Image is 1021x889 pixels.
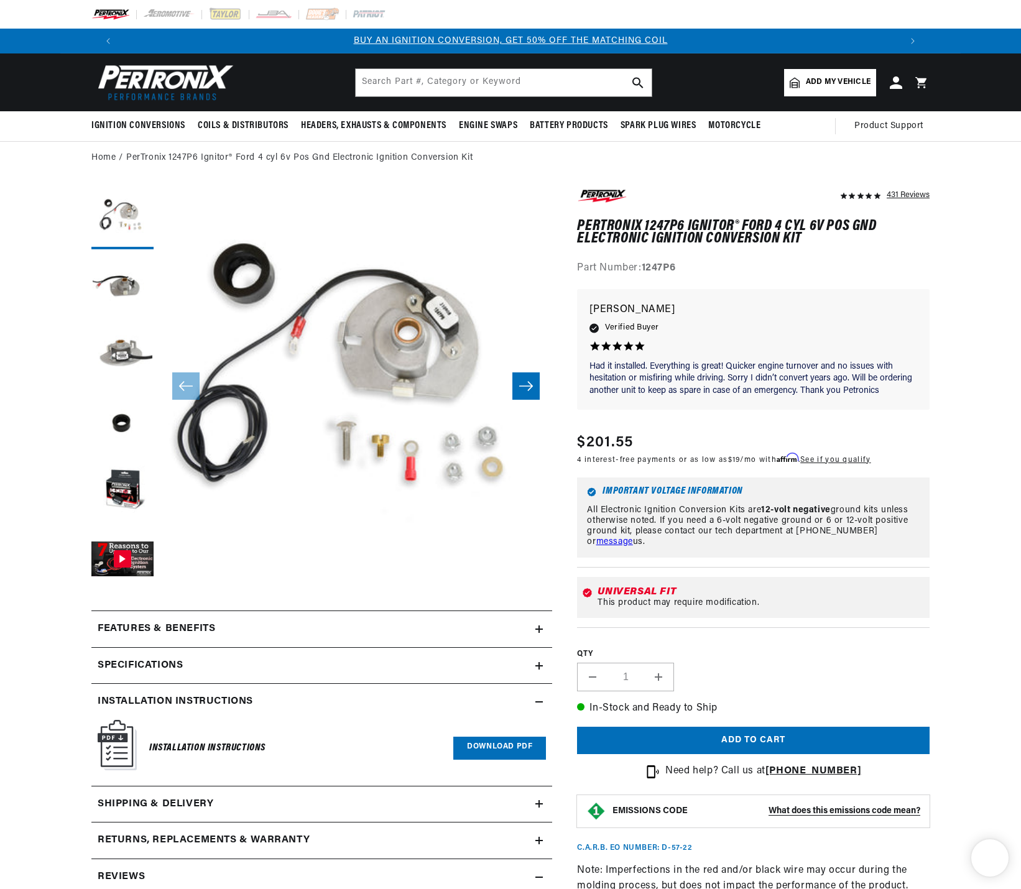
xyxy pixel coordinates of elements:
[761,505,831,515] strong: 12-volt negative
[91,151,930,165] nav: breadcrumbs
[91,684,552,720] summary: Installation instructions
[586,801,606,821] img: Emissions code
[612,806,920,817] button: EMISSIONS CODEWhat does this emissions code mean?
[665,763,861,780] p: Need help? Call us at
[198,119,289,132] span: Coils & Distributors
[577,431,633,454] span: $201.55
[91,611,552,647] summary: Features & Benefits
[806,76,871,88] span: Add my vehicle
[91,324,154,386] button: Load image 3 in gallery view
[621,119,696,132] span: Spark Plug Wires
[589,361,917,397] p: Had it installed. Everything is great! Quicker engine turnover and no issues with hesitation or m...
[587,487,920,497] h6: Important Voltage Information
[121,34,900,48] div: 1 of 3
[91,822,552,859] summary: Returns, Replacements & Warranty
[91,786,552,822] summary: Shipping & Delivery
[149,740,266,757] h6: Installation Instructions
[453,737,546,760] a: Download PDF
[854,111,930,141] summary: Product Support
[728,456,741,464] span: $19
[900,29,925,53] button: Translation missing: en.sections.announcements.next_announcement
[295,111,453,140] summary: Headers, Exhausts & Components
[98,720,137,770] img: Instruction Manual
[60,29,961,53] slideshow-component: Translation missing: en.sections.announcements.announcement_bar
[98,869,145,885] h2: Reviews
[453,111,524,140] summary: Engine Swaps
[524,111,614,140] summary: Battery Products
[98,658,183,674] h2: Specifications
[98,796,213,813] h2: Shipping & Delivery
[91,187,552,586] media-gallery: Gallery Viewer
[769,806,920,816] strong: What does this emissions code mean?
[354,36,668,45] a: BUY AN IGNITION CONVERSION, GET 50% OFF THE MATCHING COIL
[512,372,540,400] button: Slide right
[589,302,917,319] p: [PERSON_NAME]
[854,119,923,133] span: Product Support
[91,61,234,104] img: Pertronix
[577,843,692,854] p: C.A.R.B. EO Number: D-57-22
[598,598,925,608] div: This product may require modification.
[598,587,925,597] div: Universal Fit
[91,187,154,249] button: Load image 1 in gallery view
[91,151,116,165] a: Home
[96,29,121,53] button: Translation missing: en.sections.announcements.previous_announcement
[887,187,930,202] div: 431 Reviews
[91,256,154,318] button: Load image 2 in gallery view
[577,727,930,755] button: Add to cart
[192,111,295,140] summary: Coils & Distributors
[121,34,900,48] div: Announcement
[356,69,652,96] input: Search Part #, Category or Keyword
[91,461,154,523] button: Load image 5 in gallery view
[459,119,517,132] span: Engine Swaps
[98,832,310,849] h2: Returns, Replacements & Warranty
[172,372,200,400] button: Slide left
[91,111,192,140] summary: Ignition Conversions
[587,505,920,547] p: All Electronic Ignition Conversion Kits are ground kits unless otherwise noted. If you need a 6-v...
[702,111,767,140] summary: Motorcycle
[596,537,633,546] a: message
[91,648,552,684] summary: Specifications
[624,69,652,96] button: search button
[98,694,253,710] h2: Installation instructions
[91,119,185,132] span: Ignition Conversions
[530,119,608,132] span: Battery Products
[91,392,154,454] button: Load image 4 in gallery view
[765,766,861,776] a: [PHONE_NUMBER]
[126,151,473,165] a: PerTronix 1247P6 Ignitor® Ford 4 cyl 6v Pos Gnd Electronic Ignition Conversion Kit
[708,119,760,132] span: Motorcycle
[612,806,688,816] strong: EMISSIONS CODE
[577,220,930,246] h1: PerTronix 1247P6 Ignitor® Ford 4 cyl 6v Pos Gnd Electronic Ignition Conversion Kit
[614,111,703,140] summary: Spark Plug Wires
[784,69,876,96] a: Add my vehicle
[642,263,676,273] strong: 1247P6
[800,456,871,464] a: See if you qualify - Learn more about Affirm Financing (opens in modal)
[577,649,930,660] label: QTY
[301,119,446,132] span: Headers, Exhausts & Components
[577,454,871,466] p: 4 interest-free payments or as low as /mo with .
[605,321,658,334] span: Verified Buyer
[777,453,798,463] span: Affirm
[577,260,930,277] div: Part Number:
[577,701,930,717] p: In-Stock and Ready to Ship
[98,621,215,637] h2: Features & Benefits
